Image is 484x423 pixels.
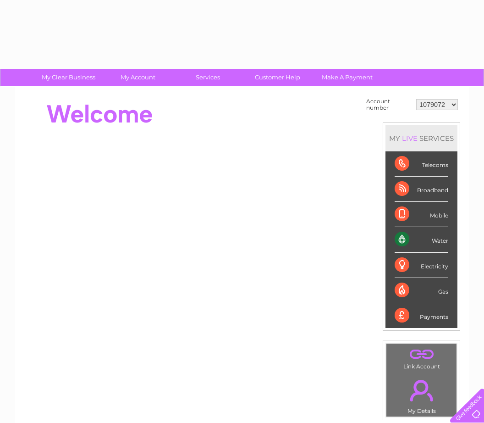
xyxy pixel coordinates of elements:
a: . [389,374,454,406]
td: Link Account [386,343,457,372]
td: My Details [386,372,457,417]
div: MY SERVICES [385,125,457,151]
a: Services [170,69,246,86]
div: LIVE [400,134,419,143]
div: Electricity [395,253,448,278]
div: Payments [395,303,448,328]
a: Make A Payment [309,69,385,86]
div: Mobile [395,202,448,227]
a: My Account [100,69,176,86]
td: Account number [364,96,414,113]
div: Telecoms [395,151,448,177]
div: Water [395,227,448,252]
div: Broadband [395,177,448,202]
a: . [389,346,454,362]
a: Customer Help [240,69,315,86]
a: My Clear Business [31,69,106,86]
div: Gas [395,278,448,303]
